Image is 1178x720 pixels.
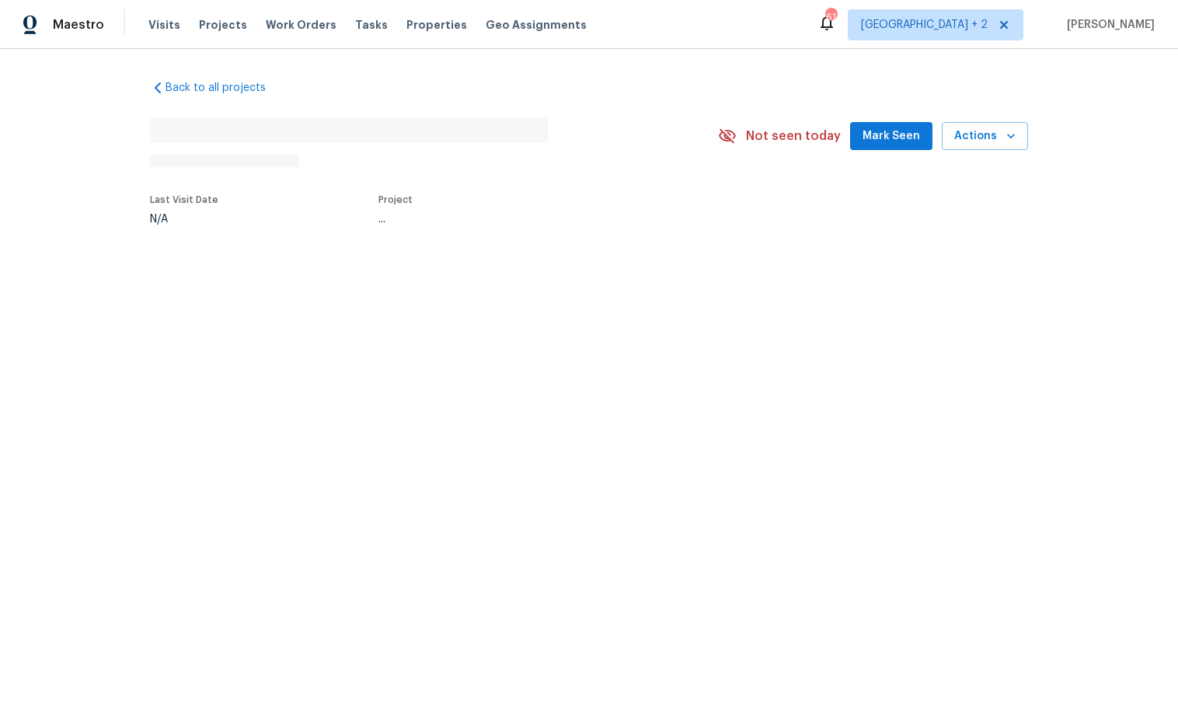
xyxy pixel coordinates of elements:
span: Visits [148,17,180,33]
div: 61 [825,9,836,25]
span: Last Visit Date [150,195,218,204]
div: ... [378,214,677,225]
button: Mark Seen [850,122,932,151]
span: Tasks [355,19,388,30]
span: [GEOGRAPHIC_DATA] + 2 [861,17,988,33]
div: N/A [150,214,218,225]
span: Not seen today [746,128,841,144]
span: Geo Assignments [486,17,587,33]
span: Mark Seen [863,127,920,146]
span: Work Orders [266,17,336,33]
span: Projects [199,17,247,33]
button: Actions [942,122,1028,151]
span: Actions [954,127,1016,146]
span: [PERSON_NAME] [1061,17,1155,33]
span: Maestro [53,17,104,33]
span: Project [378,195,413,204]
a: Back to all projects [150,80,299,96]
span: Properties [406,17,467,33]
